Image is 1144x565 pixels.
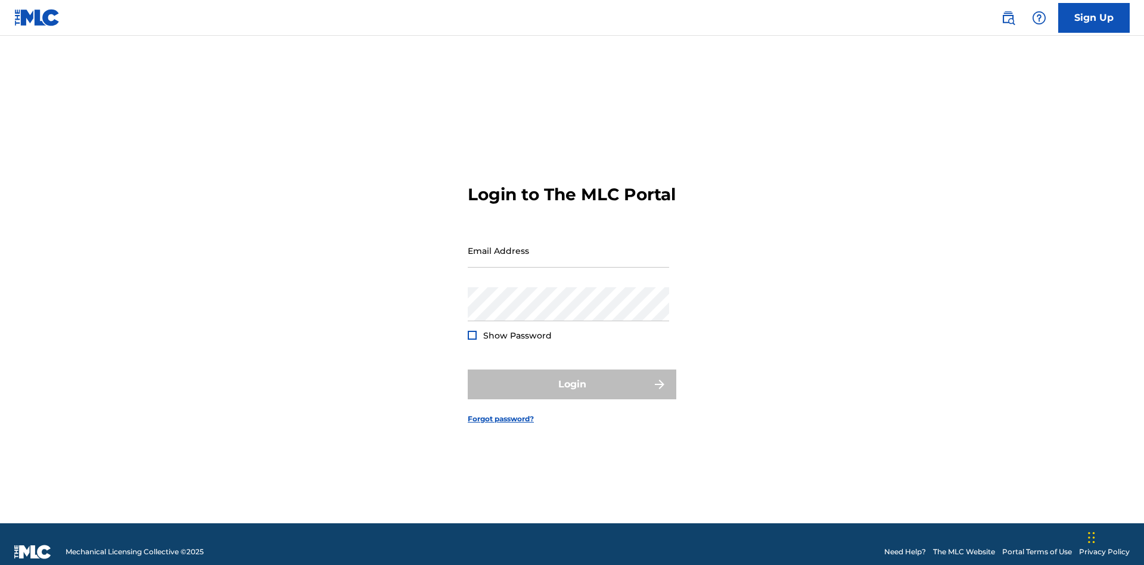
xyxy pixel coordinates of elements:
[1088,520,1095,555] div: Drag
[483,330,552,341] span: Show Password
[1001,11,1015,25] img: search
[1032,11,1046,25] img: help
[468,184,676,205] h3: Login to The MLC Portal
[884,547,926,557] a: Need Help?
[14,545,51,559] img: logo
[468,414,534,424] a: Forgot password?
[1002,547,1072,557] a: Portal Terms of Use
[1058,3,1130,33] a: Sign Up
[933,547,995,557] a: The MLC Website
[996,6,1020,30] a: Public Search
[1079,547,1130,557] a: Privacy Policy
[1084,508,1144,565] iframe: Chat Widget
[14,9,60,26] img: MLC Logo
[1027,6,1051,30] div: Help
[66,547,204,557] span: Mechanical Licensing Collective © 2025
